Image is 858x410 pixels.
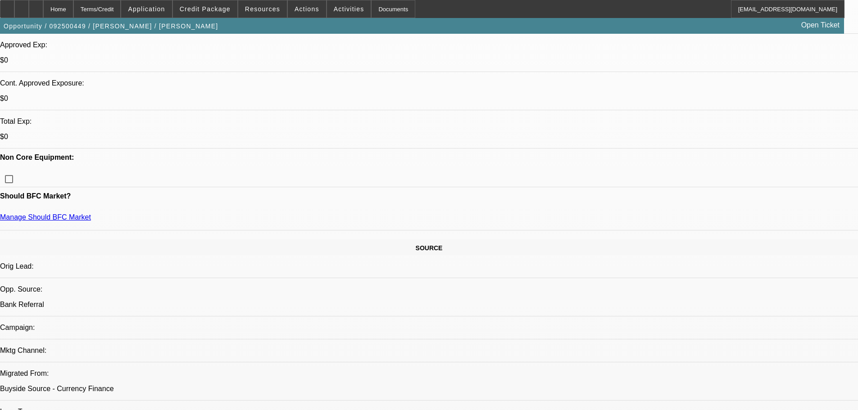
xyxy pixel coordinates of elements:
span: Application [128,5,165,13]
span: Actions [295,5,319,13]
button: Application [121,0,172,18]
button: Resources [238,0,287,18]
span: Resources [245,5,280,13]
span: Credit Package [180,5,231,13]
button: Activities [327,0,371,18]
span: SOURCE [416,244,443,252]
button: Credit Package [173,0,237,18]
span: Activities [334,5,364,13]
span: Opportunity / 092500449 / [PERSON_NAME] / [PERSON_NAME] [4,23,218,30]
button: Actions [288,0,326,18]
a: Open Ticket [798,18,843,33]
